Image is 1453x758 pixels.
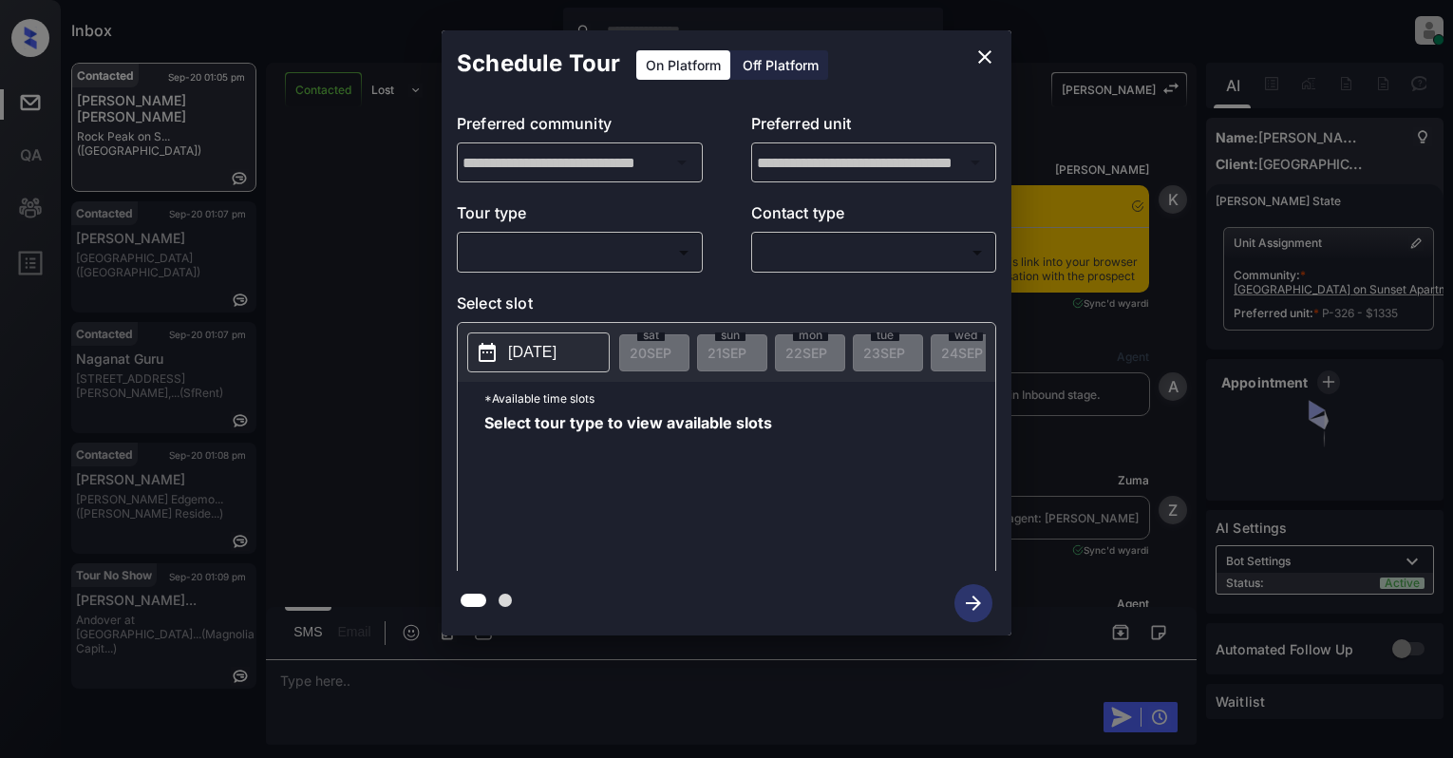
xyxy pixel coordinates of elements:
[751,112,997,142] p: Preferred unit
[508,341,557,364] p: [DATE]
[484,382,995,415] p: *Available time slots
[467,332,610,372] button: [DATE]
[457,112,703,142] p: Preferred community
[457,201,703,232] p: Tour type
[484,415,772,567] span: Select tour type to view available slots
[751,201,997,232] p: Contact type
[733,50,828,80] div: Off Platform
[442,30,635,97] h2: Schedule Tour
[636,50,730,80] div: On Platform
[457,292,996,322] p: Select slot
[966,38,1004,76] button: close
